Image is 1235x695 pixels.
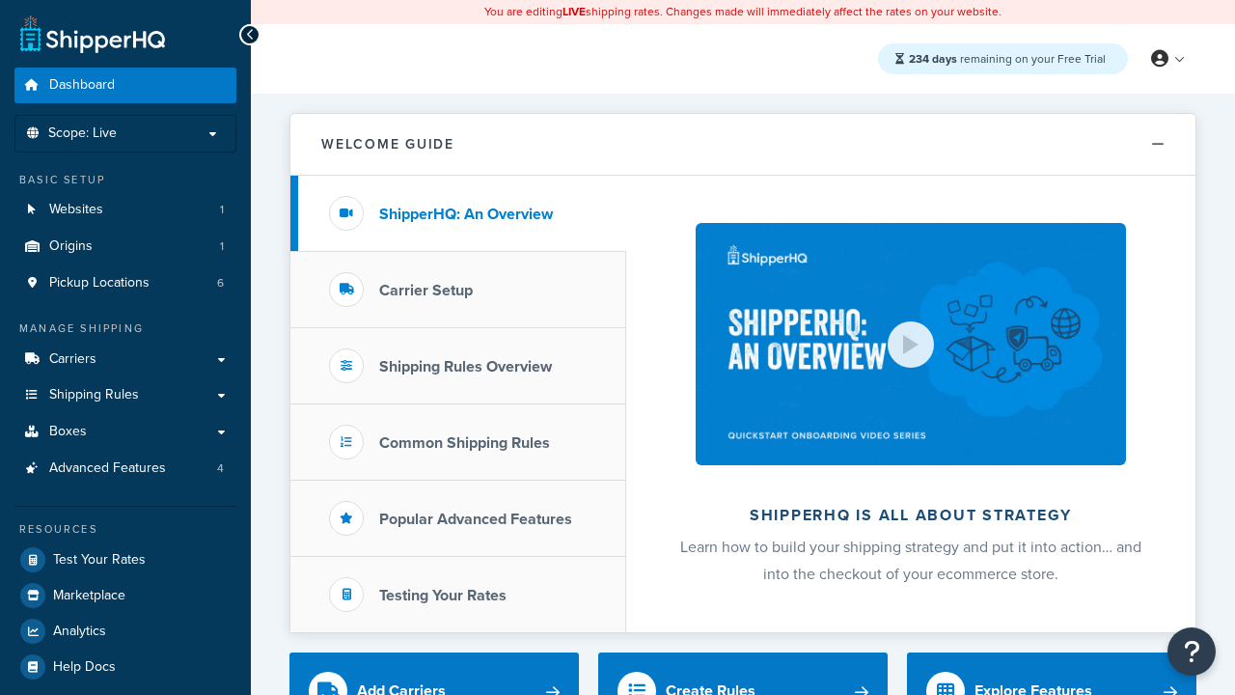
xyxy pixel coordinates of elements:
[14,192,236,228] li: Websites
[220,202,224,218] span: 1
[14,451,236,486] li: Advanced Features
[49,202,103,218] span: Websites
[379,282,473,299] h3: Carrier Setup
[909,50,957,68] strong: 234 days
[14,229,236,264] li: Origins
[379,358,552,375] h3: Shipping Rules Overview
[53,659,116,676] span: Help Docs
[14,542,236,577] a: Test Your Rates
[290,114,1195,176] button: Welcome Guide
[217,460,224,477] span: 4
[49,238,93,255] span: Origins
[49,387,139,403] span: Shipping Rules
[321,137,454,152] h2: Welcome Guide
[379,587,507,604] h3: Testing Your Rates
[563,3,586,20] b: LIVE
[49,77,115,94] span: Dashboard
[696,223,1126,465] img: ShipperHQ is all about strategy
[14,578,236,613] a: Marketplace
[680,536,1141,585] span: Learn how to build your shipping strategy and put it into action… and into the checkout of your e...
[49,424,87,440] span: Boxes
[14,192,236,228] a: Websites1
[379,511,572,528] h3: Popular Advanced Features
[677,507,1144,524] h2: ShipperHQ is all about strategy
[909,50,1106,68] span: remaining on your Free Trial
[14,377,236,413] a: Shipping Rules
[48,125,117,142] span: Scope: Live
[14,414,236,450] a: Boxes
[14,614,236,649] a: Analytics
[14,451,236,486] a: Advanced Features4
[14,521,236,538] div: Resources
[14,172,236,188] div: Basic Setup
[14,265,236,301] li: Pickup Locations
[49,351,96,368] span: Carriers
[379,434,550,452] h3: Common Shipping Rules
[49,460,166,477] span: Advanced Features
[217,275,224,292] span: 6
[14,265,236,301] a: Pickup Locations6
[379,206,553,223] h3: ShipperHQ: An Overview
[220,238,224,255] span: 1
[1167,627,1216,676] button: Open Resource Center
[53,552,146,569] span: Test Your Rates
[14,229,236,264] a: Origins1
[53,624,106,640] span: Analytics
[14,68,236,103] a: Dashboard
[14,320,236,337] div: Manage Shipping
[14,342,236,377] a: Carriers
[53,588,125,604] span: Marketplace
[14,650,236,684] a: Help Docs
[49,275,150,292] span: Pickup Locations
